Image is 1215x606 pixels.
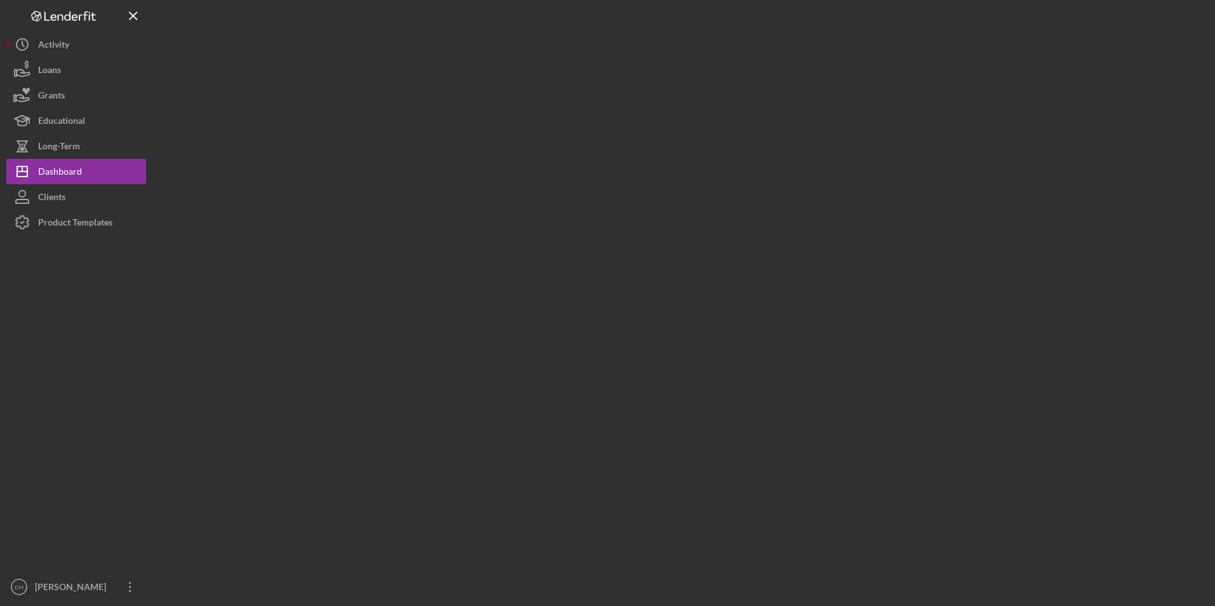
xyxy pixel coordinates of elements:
[6,57,146,83] button: Loans
[6,32,146,57] button: Activity
[38,210,112,238] div: Product Templates
[6,108,146,133] button: Educational
[32,574,114,603] div: [PERSON_NAME]
[6,574,146,600] button: CH[PERSON_NAME]
[38,133,80,162] div: Long-Term
[38,57,61,86] div: Loans
[38,83,65,111] div: Grants
[38,184,65,213] div: Clients
[38,32,69,60] div: Activity
[6,133,146,159] button: Long-Term
[38,108,85,137] div: Educational
[6,210,146,235] button: Product Templates
[38,159,82,187] div: Dashboard
[6,83,146,108] button: Grants
[6,159,146,184] button: Dashboard
[6,184,146,210] button: Clients
[15,584,24,591] text: CH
